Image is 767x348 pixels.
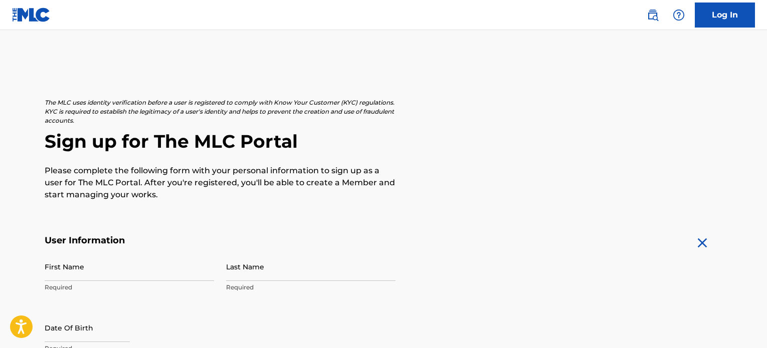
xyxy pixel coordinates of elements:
[647,9,659,21] img: search
[643,5,663,25] a: Public Search
[695,3,755,28] a: Log In
[673,9,685,21] img: help
[45,235,396,246] h5: User Information
[45,283,214,292] p: Required
[226,283,396,292] p: Required
[12,8,51,22] img: MLC Logo
[669,5,689,25] div: Help
[45,98,396,125] p: The MLC uses identity verification before a user is registered to comply with Know Your Customer ...
[45,165,396,201] p: Please complete the following form with your personal information to sign up as a user for The ML...
[45,130,722,153] h2: Sign up for The MLC Portal
[694,235,710,251] img: close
